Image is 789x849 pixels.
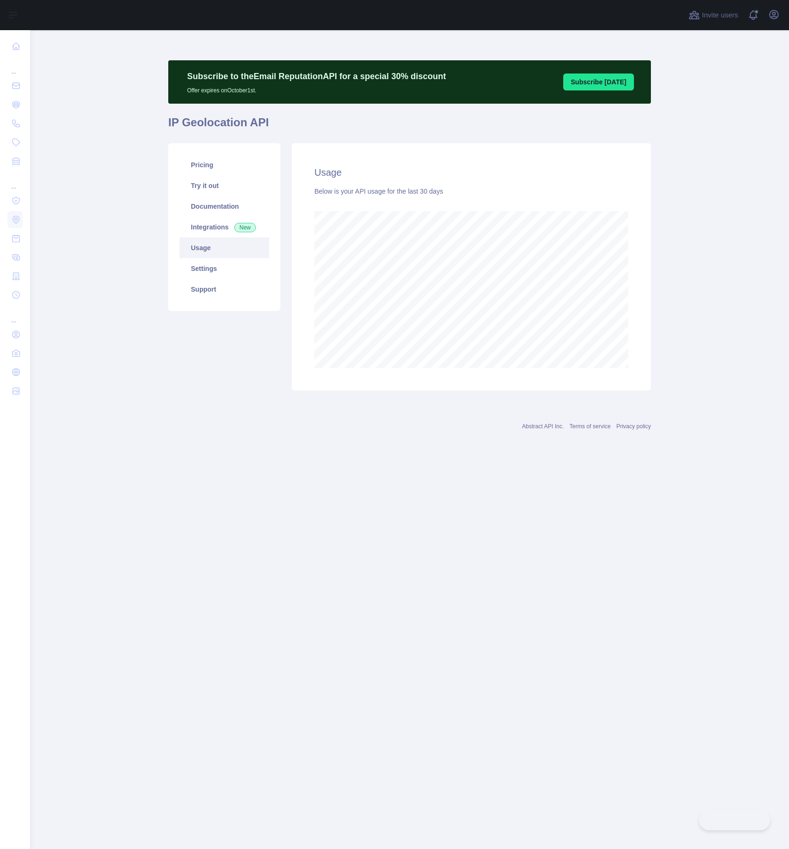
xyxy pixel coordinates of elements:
span: Invite users [702,10,738,21]
a: Abstract API Inc. [522,423,564,430]
a: Integrations New [180,217,269,237]
a: Usage [180,237,269,258]
a: Documentation [180,196,269,217]
button: Invite users [687,8,740,23]
a: Try it out [180,175,269,196]
a: Support [180,279,269,300]
a: Terms of service [569,423,610,430]
h1: IP Geolocation API [168,115,651,138]
p: Subscribe to the Email Reputation API for a special 30 % discount [187,70,446,83]
a: Privacy policy [616,423,651,430]
span: New [234,223,256,232]
button: Subscribe [DATE] [563,73,634,90]
h2: Usage [314,166,628,179]
div: ... [8,305,23,324]
div: Below is your API usage for the last 30 days [314,187,628,196]
iframe: Toggle Customer Support [699,810,770,830]
a: Pricing [180,155,269,175]
div: ... [8,171,23,190]
a: Settings [180,258,269,279]
div: ... [8,57,23,75]
p: Offer expires on October 1st. [187,83,446,94]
